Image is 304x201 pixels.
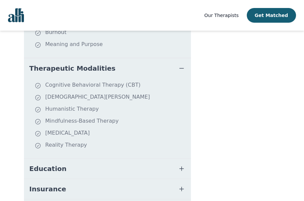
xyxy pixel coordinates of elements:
li: Reality Therapy [35,141,188,150]
li: [MEDICAL_DATA] [35,129,188,138]
button: Insurance [24,179,191,199]
li: [DEMOGRAPHIC_DATA][PERSON_NAME] [35,93,188,102]
img: alli logo [8,8,24,22]
li: Meaning and Purpose [35,40,188,50]
span: Therapeutic Modalities [29,64,115,73]
span: Our Therapists [204,13,238,18]
span: Insurance [29,184,66,194]
button: Get Matched [247,8,296,23]
li: Mindfulness-Based Therapy [35,117,188,126]
li: Cognitive Behavioral Therapy (CBT) [35,81,188,90]
button: Education [24,159,191,179]
a: Our Therapists [204,11,238,19]
span: Education [29,164,67,173]
button: Therapeutic Modalities [24,58,191,78]
li: Burnout [35,28,188,38]
li: Humanistic Therapy [35,105,188,114]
